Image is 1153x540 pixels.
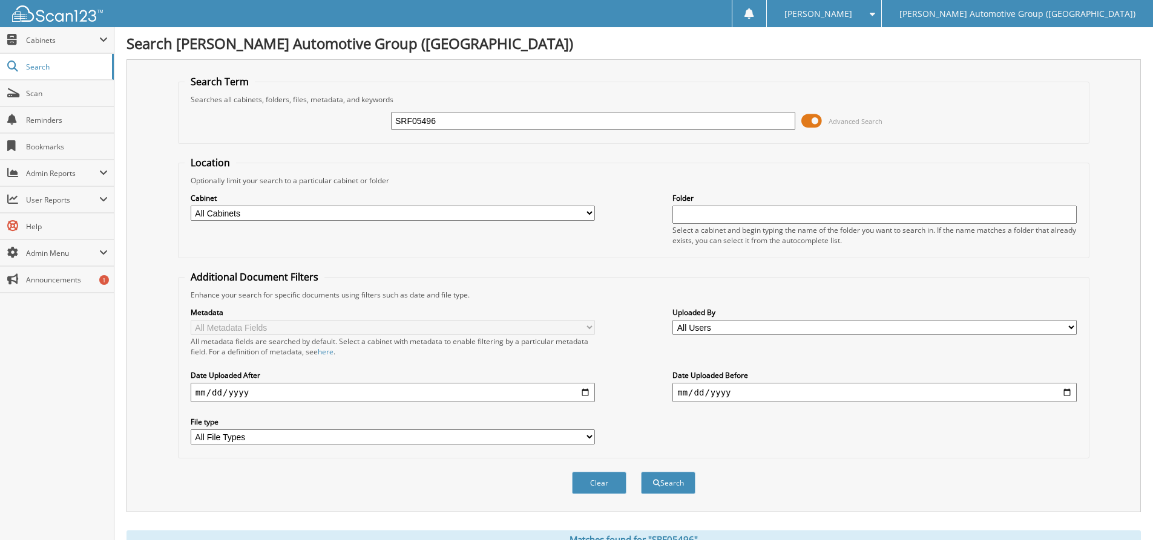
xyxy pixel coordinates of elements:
[26,115,108,125] span: Reminders
[185,75,255,88] legend: Search Term
[26,248,99,258] span: Admin Menu
[12,5,103,22] img: scan123-logo-white.svg
[26,142,108,152] span: Bookmarks
[185,156,236,169] legend: Location
[572,472,626,494] button: Clear
[784,10,852,18] span: [PERSON_NAME]
[191,383,595,402] input: start
[672,307,1077,317] label: Uploaded By
[899,10,1135,18] span: [PERSON_NAME] Automotive Group ([GEOGRAPHIC_DATA])
[185,175,1083,186] div: Optionally limit your search to a particular cabinet or folder
[191,417,595,427] label: File type
[26,275,108,285] span: Announcements
[26,88,108,99] span: Scan
[26,168,99,178] span: Admin Reports
[641,472,695,494] button: Search
[829,117,882,126] span: Advanced Search
[191,307,595,317] label: Metadata
[185,94,1083,105] div: Searches all cabinets, folders, files, metadata, and keywords
[126,33,1141,53] h1: Search [PERSON_NAME] Automotive Group ([GEOGRAPHIC_DATA])
[26,62,106,72] span: Search
[185,290,1083,300] div: Enhance your search for specific documents using filters such as date and file type.
[191,336,595,357] div: All metadata fields are searched by default. Select a cabinet with metadata to enable filtering b...
[191,193,595,203] label: Cabinet
[26,195,99,205] span: User Reports
[672,383,1077,402] input: end
[672,225,1077,246] div: Select a cabinet and begin typing the name of the folder you want to search in. If the name match...
[26,35,99,45] span: Cabinets
[318,346,333,357] a: here
[26,221,108,232] span: Help
[185,270,324,284] legend: Additional Document Filters
[99,275,109,285] div: 1
[672,370,1077,380] label: Date Uploaded Before
[191,370,595,380] label: Date Uploaded After
[672,193,1077,203] label: Folder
